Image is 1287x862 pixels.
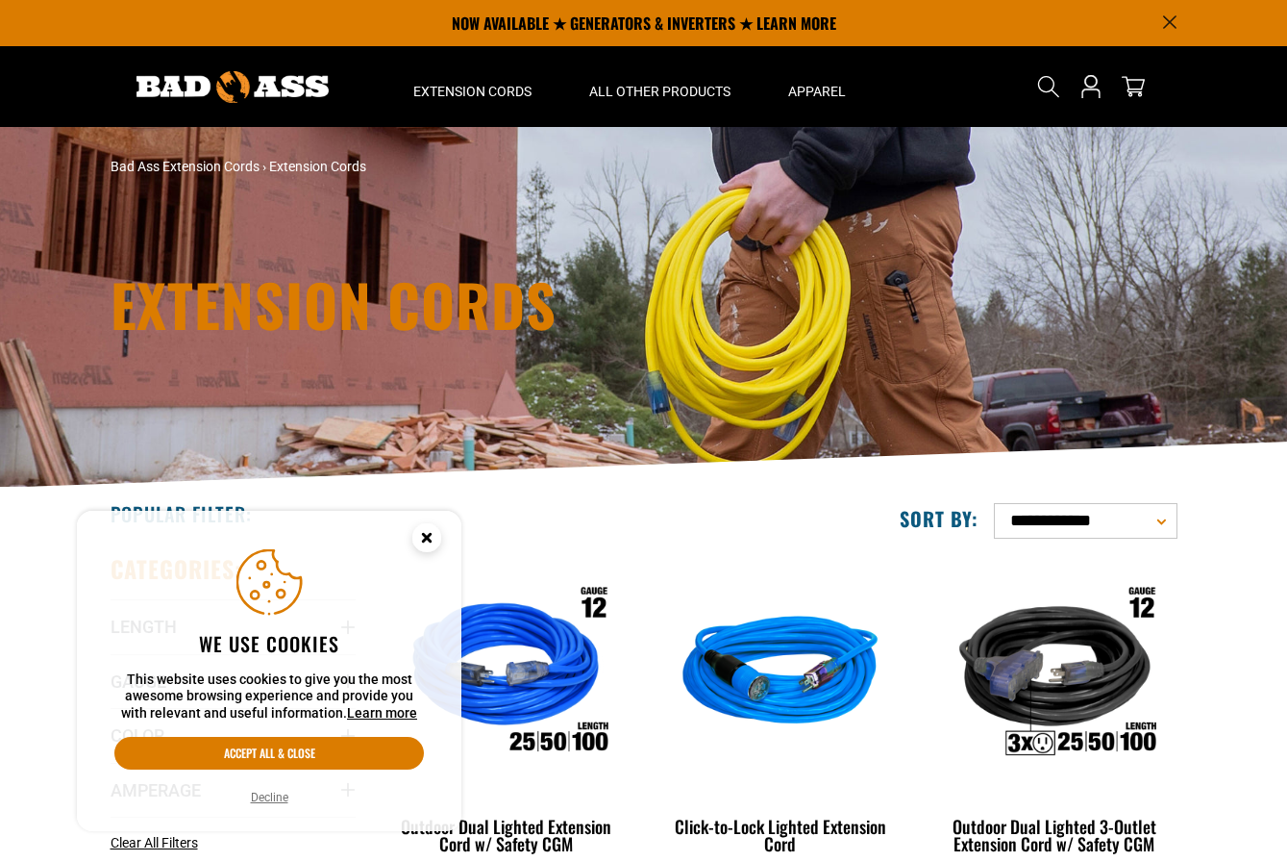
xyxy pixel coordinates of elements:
a: Bad Ass Extension Cords [111,159,260,174]
nav: breadcrumbs [111,157,812,177]
button: Accept all & close [114,737,424,770]
h2: We use cookies [114,631,424,656]
h1: Extension Cords [111,275,812,333]
summary: Search [1033,71,1064,102]
span: › [262,159,266,174]
button: Decline [245,788,294,807]
img: Bad Ass Extension Cords [136,71,329,103]
img: Outdoor Dual Lighted Extension Cord w/ Safety CGM [385,564,628,785]
label: Sort by: [900,506,978,531]
div: Click-to-Lock Lighted Extension Cord [657,818,903,852]
p: This website uses cookies to give you the most awesome browsing experience and provide you with r... [114,672,424,723]
span: Extension Cords [269,159,366,174]
div: Outdoor Dual Lighted Extension Cord w/ Safety CGM [384,818,630,852]
span: Clear All Filters [111,835,198,850]
img: Outdoor Dual Lighted 3-Outlet Extension Cord w/ Safety CGM [933,564,1176,785]
summary: Apparel [759,46,875,127]
span: Extension Cords [413,83,532,100]
summary: Extension Cords [384,46,560,127]
a: Learn more [347,705,417,721]
aside: Cookie Consent [77,511,461,832]
img: blue [659,564,902,785]
span: All Other Products [589,83,730,100]
a: Clear All Filters [111,833,206,853]
span: Apparel [788,83,846,100]
h2: Popular Filter: [111,501,252,526]
div: Outdoor Dual Lighted 3-Outlet Extension Cord w/ Safety CGM [931,818,1176,852]
summary: All Other Products [560,46,759,127]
